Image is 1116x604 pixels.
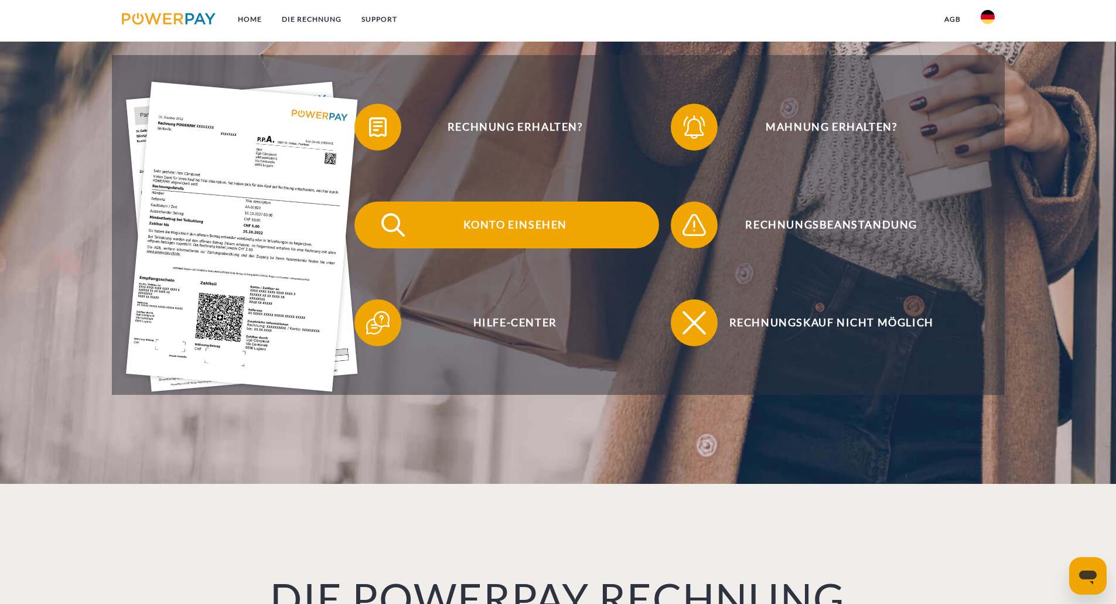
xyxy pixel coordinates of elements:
[371,202,658,248] span: Konto einsehen
[371,104,658,151] span: Rechnung erhalten?
[363,112,393,142] img: qb_bill.svg
[351,9,407,30] a: SUPPORT
[688,299,975,346] span: Rechnungskauf nicht möglich
[671,104,975,151] button: Mahnung erhalten?
[981,10,995,24] img: de
[272,9,351,30] a: DIE RECHNUNG
[354,202,659,248] button: Konto einsehen
[122,13,216,25] img: logo-powerpay.svg
[680,210,709,240] img: qb_warning.svg
[934,9,971,30] a: agb
[354,299,659,346] button: Hilfe-Center
[688,202,975,248] span: Rechnungsbeanstandung
[378,210,408,240] img: qb_search.svg
[126,82,358,392] img: single_invoice_powerpay_de.jpg
[354,104,659,151] button: Rechnung erhalten?
[371,299,658,346] span: Hilfe-Center
[228,9,272,30] a: Home
[680,308,709,337] img: qb_close.svg
[680,112,709,142] img: qb_bell.svg
[671,299,975,346] button: Rechnungskauf nicht möglich
[1069,557,1107,595] iframe: Schaltfläche zum Öffnen des Messaging-Fensters
[671,202,975,248] button: Rechnungsbeanstandung
[688,104,975,151] span: Mahnung erhalten?
[363,308,393,337] img: qb_help.svg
